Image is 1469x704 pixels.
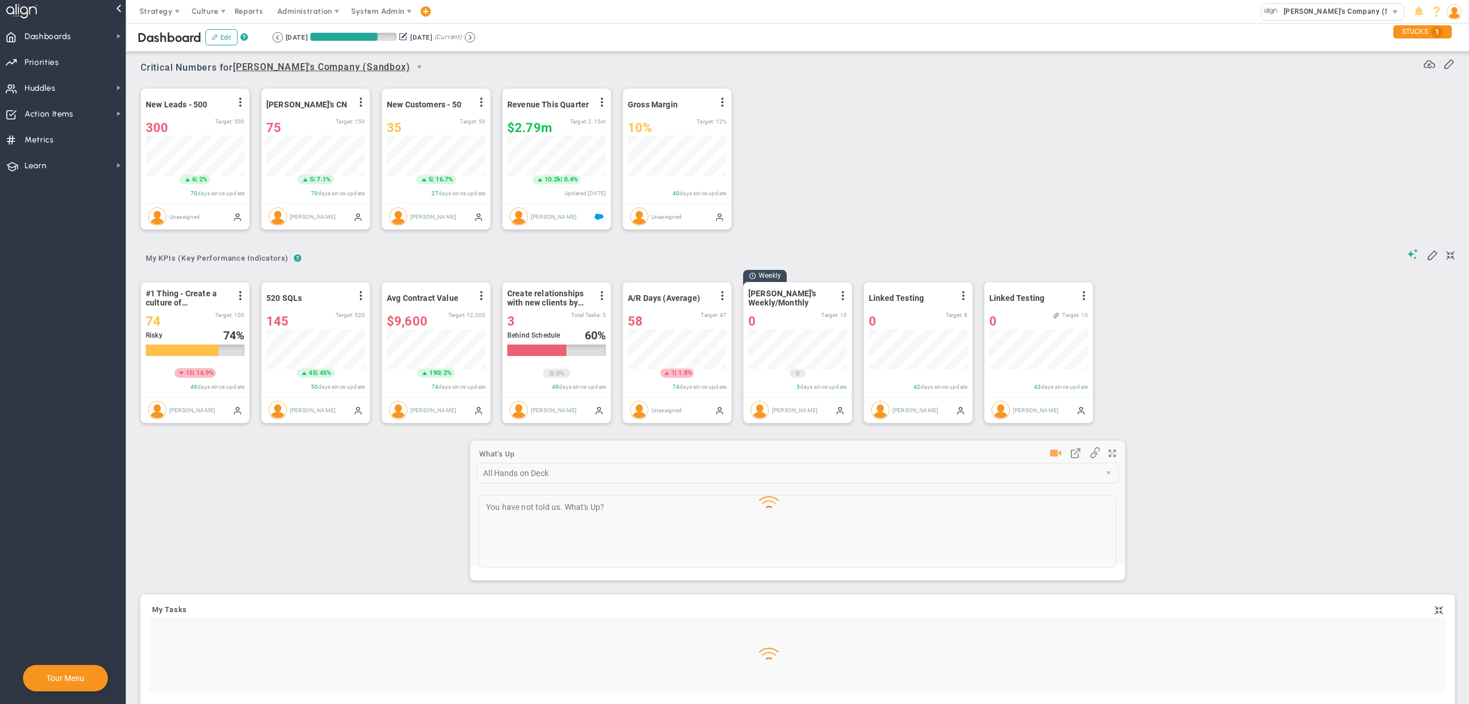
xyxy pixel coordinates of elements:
[192,7,219,16] span: Culture
[310,33,397,41] div: Period Progress: 78% Day 71 of 91 with 20 remaining.
[748,289,831,307] span: [PERSON_NAME]'s Weekly/Monthly
[507,331,560,339] span: Behind Schedule
[1278,4,1417,19] span: [PERSON_NAME]'s Company (Sandbox)
[701,312,718,318] span: Target:
[1054,312,1059,318] span: Linked to <span class='icon ico-daily-huddle-feather' style='margin-right: 5px;'></span>All Hands...
[507,289,590,307] span: Create relationships with new clients by attending 5 Networking Sessions
[266,100,347,109] span: [PERSON_NAME]'s CN
[671,369,675,378] span: 1
[320,369,331,377] span: 45%
[266,121,281,135] span: 75
[564,176,578,183] span: 0.4%
[141,249,294,268] span: My KPIs (Key Performance Indicators)
[25,154,46,178] span: Learn
[840,312,847,318] span: 10
[892,407,938,413] span: [PERSON_NAME]
[720,312,726,318] span: 47
[152,606,187,615] a: My Tasks
[313,176,315,183] span: |
[585,329,607,342] div: %
[351,7,405,16] span: System Admin
[1013,407,1059,413] span: [PERSON_NAME]
[628,121,652,135] span: 10%
[146,100,207,109] span: New Leads - 500
[630,401,648,419] img: Unassigned
[510,207,528,226] img: Tom Johnson
[869,293,924,303] span: Linked Testing
[715,405,724,415] span: Manually Updated
[673,384,679,390] span: 74
[169,213,200,219] span: Unassigned
[266,293,302,303] span: 520 SQLs
[565,190,606,196] span: Updated [DATE]
[673,190,679,196] span: 40
[1081,312,1088,318] span: 10
[146,121,168,135] span: 300
[835,405,845,415] span: Manually Updated
[751,401,769,419] img: Alex Abramson
[989,314,997,328] span: 0
[570,118,587,125] span: Target:
[25,51,59,75] span: Priorities
[387,121,402,135] span: 35
[266,314,289,328] span: 145
[748,314,756,328] span: 0
[141,57,432,79] span: Critical Numbers for
[197,384,244,390] span: days since update
[234,118,244,125] span: 500
[25,25,71,49] span: Dashboards
[1264,4,1278,18] img: 33318.Company.photo
[1407,249,1419,260] span: Suggestions (AI Feature)
[25,102,73,126] span: Action Items
[479,118,485,125] span: 50
[309,369,316,378] span: 45
[233,60,410,75] span: [PERSON_NAME]'s Company (Sandbox)
[410,32,432,42] div: [DATE]
[215,118,232,125] span: Target:
[389,401,407,419] img: Katie Williams
[1062,312,1079,318] span: Target:
[571,312,601,318] span: Total Tasks:
[507,314,515,328] span: 3
[141,249,294,269] button: My KPIs (Key Performance Indicators)
[432,176,434,183] span: |
[510,401,528,419] img: James Miller
[146,331,162,339] span: Risky
[1387,4,1404,20] span: select
[956,405,965,415] span: Manually Updated
[531,407,577,413] span: [PERSON_NAME]
[316,369,318,377] span: |
[191,190,197,196] span: 70
[25,76,56,100] span: Huddles
[387,314,428,328] span: $9,600
[146,314,161,328] span: 74
[474,405,483,415] span: Manually Updated
[1447,4,1462,20] img: 48978.Person.photo
[772,407,818,413] span: [PERSON_NAME]
[531,213,577,219] span: [PERSON_NAME]
[444,369,452,377] span: 2%
[946,312,963,318] span: Target:
[474,212,483,221] span: Manually Updated
[233,405,242,415] span: Manually Updated
[25,128,54,152] span: Metrics
[460,118,477,125] span: Target:
[697,118,714,125] span: Target:
[290,407,336,413] span: [PERSON_NAME]
[432,190,438,196] span: 27
[205,29,238,45] button: Edit
[286,32,308,42] div: [DATE]
[630,207,648,226] img: Unassigned
[1424,57,1435,68] span: Refresh Data
[434,32,462,42] span: (Current)
[507,100,589,109] span: Revenue This Quarter
[148,207,166,226] img: Unassigned
[594,212,604,221] span: Salesforce Enabled<br ></span>Sandbox: Quarterly Revenue
[585,328,597,342] span: 60
[679,384,726,390] span: days since update
[603,312,606,318] span: 5
[1427,249,1438,260] span: Edit My KPIs
[387,293,458,303] span: Avg Contract Value
[199,176,207,183] span: 2%
[992,401,1010,419] img: Alex Abramson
